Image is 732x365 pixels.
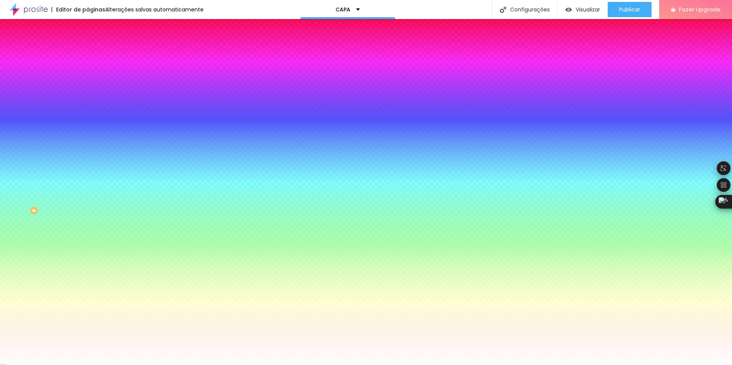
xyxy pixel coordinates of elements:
[565,6,572,13] img: view-1.svg
[500,6,506,13] img: Icone
[619,6,640,13] span: Publicar
[679,6,721,13] span: Fazer Upgrade
[558,2,608,17] button: Visualizar
[335,7,350,12] p: CAPA
[51,7,105,12] div: Editor de páginas
[608,2,652,17] button: Publicar
[105,7,204,12] div: Alterações salvas automaticamente
[576,6,600,13] span: Visualizar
